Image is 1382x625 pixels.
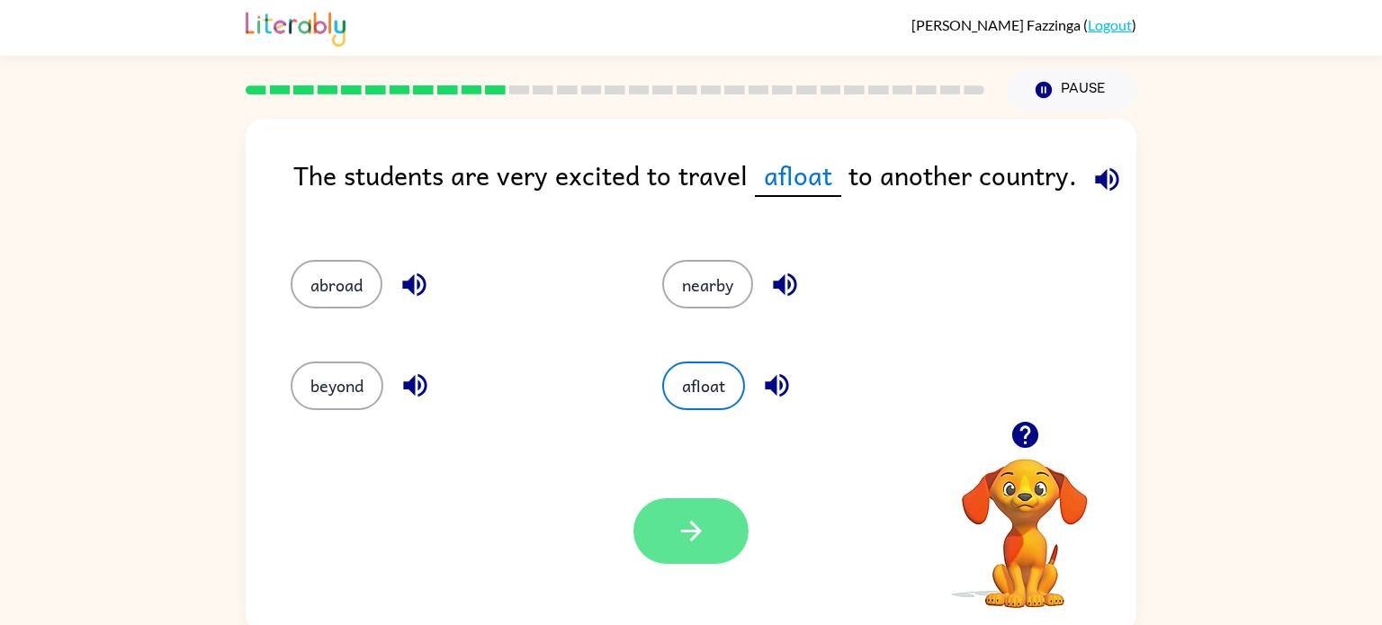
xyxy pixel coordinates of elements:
button: Pause [1006,69,1136,111]
div: ( ) [911,16,1136,33]
button: abroad [291,260,382,308]
div: The students are very excited to travel to another country. [293,155,1136,224]
img: Literably [246,7,345,47]
button: nearby [662,260,753,308]
button: beyond [291,362,383,410]
span: afloat [755,155,841,197]
button: afloat [662,362,745,410]
video: Your browser must support playing .mp4 files to use Literably. Please try using another browser. [935,431,1115,611]
span: [PERSON_NAME] Fazzinga [911,16,1083,33]
a: Logout [1088,16,1132,33]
